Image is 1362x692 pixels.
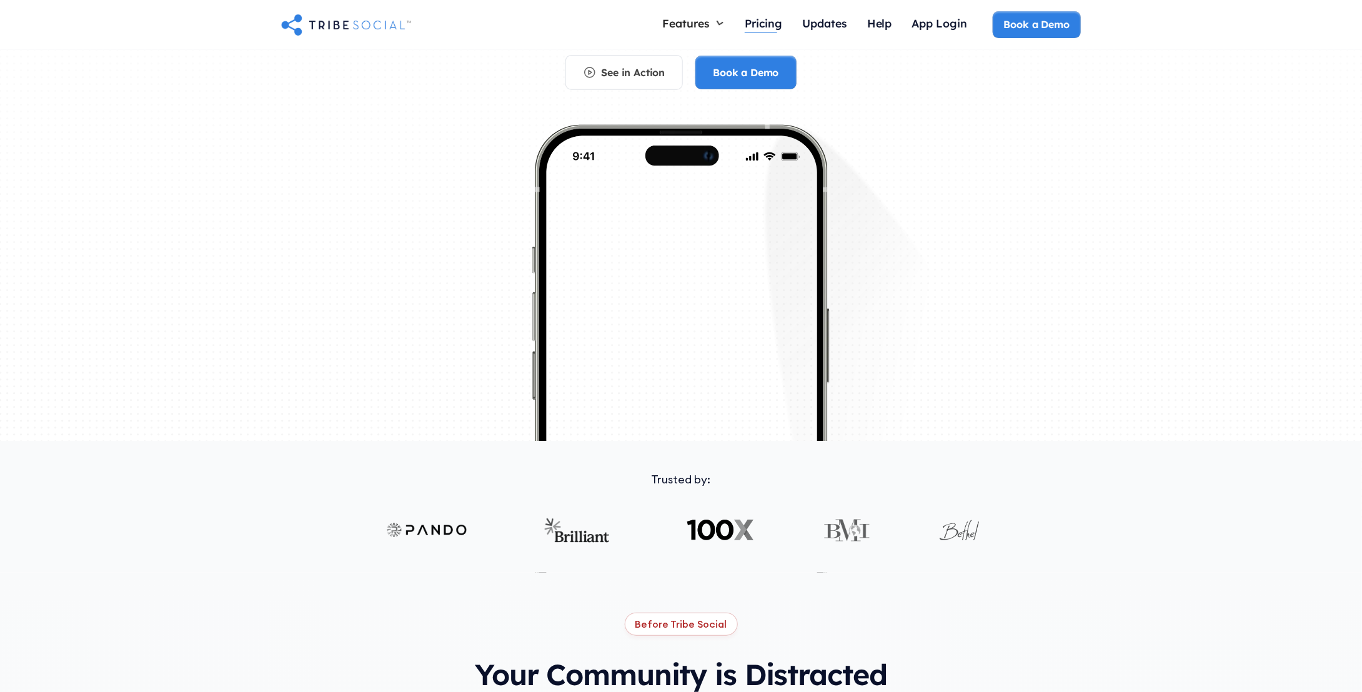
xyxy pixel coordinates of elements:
div: Trusted by: [281,471,1081,488]
a: App Login [902,11,978,38]
a: Book a Demo [993,11,1081,37]
a: Pricing [735,11,792,38]
img: Brilliant logo [542,518,617,543]
div: Features [662,16,710,30]
div: Updates [802,16,847,30]
div: Pricing [745,16,782,30]
div: Help [867,16,892,30]
a: Updates [792,11,857,38]
a: home [281,12,411,37]
a: Book a Demo [695,56,796,89]
img: 100X logo [685,518,757,543]
div: See in Action [601,66,665,79]
div: App Login [912,16,968,30]
a: Help [857,11,902,38]
img: BMI logo [823,518,870,543]
a: See in Action [565,55,683,90]
img: Pando logo [381,518,475,543]
div: Features [652,11,735,35]
img: Bethel logo [938,518,981,543]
